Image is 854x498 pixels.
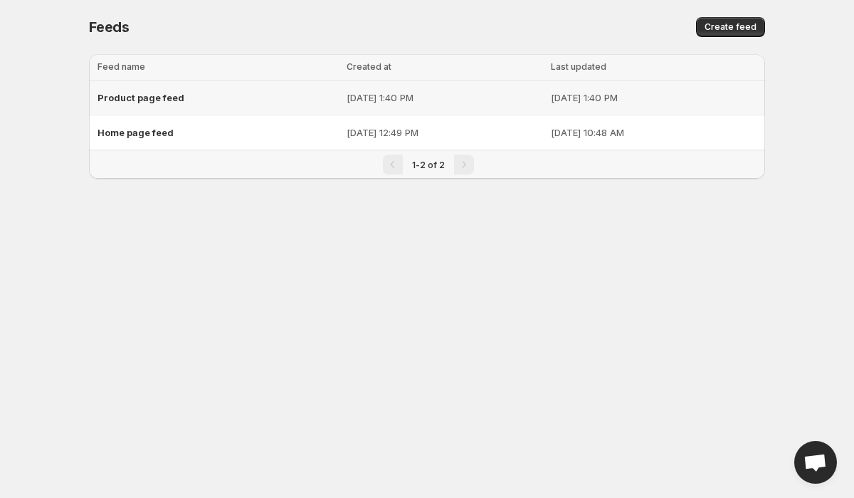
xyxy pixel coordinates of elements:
span: Last updated [551,61,606,72]
span: 1-2 of 2 [412,160,445,170]
p: [DATE] 12:49 PM [347,125,542,140]
p: [DATE] 10:48 AM [551,125,757,140]
span: Feed name [97,61,145,72]
p: [DATE] 1:40 PM [347,90,542,105]
nav: Pagination [89,150,765,179]
p: [DATE] 1:40 PM [551,90,757,105]
span: Product page feed [97,92,184,103]
span: Created at [347,61,391,72]
div: Open chat [794,441,837,484]
button: Create feed [696,17,765,37]
span: Home page feed [97,127,174,138]
span: Create feed [705,21,757,33]
span: Feeds [89,19,130,36]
